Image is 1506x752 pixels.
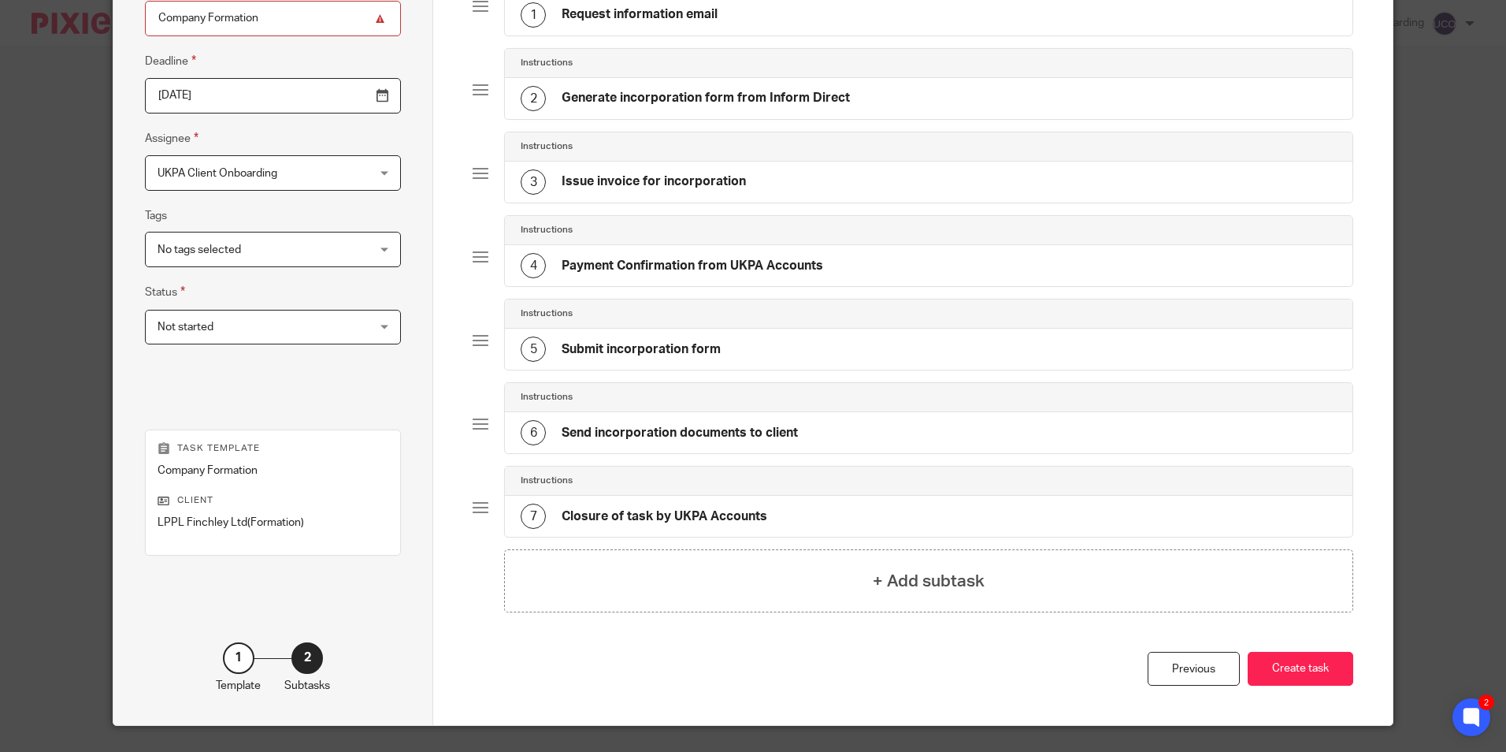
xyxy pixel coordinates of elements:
[158,515,388,530] p: LPPL Finchley Ltd(Formation)
[223,642,254,674] div: 1
[521,253,546,278] div: 4
[158,494,388,507] p: Client
[521,86,546,111] div: 2
[284,678,330,694] p: Subtasks
[145,78,401,114] input: Pick a date
[158,322,213,333] span: Not started
[145,129,198,147] label: Assignee
[521,504,546,529] div: 7
[521,57,573,69] h4: Instructions
[521,391,573,404] h4: Instructions
[521,475,573,487] h4: Instructions
[562,173,746,190] h4: Issue invoice for incorporation
[521,337,546,362] div: 5
[158,244,241,255] span: No tags selected
[562,425,798,441] h4: Send incorporation documents to client
[562,6,718,23] h4: Request information email
[158,442,388,455] p: Task template
[291,642,323,674] div: 2
[145,208,167,224] label: Tags
[521,307,573,320] h4: Instructions
[158,463,388,478] p: Company Formation
[873,569,985,594] h4: + Add subtask
[521,224,573,236] h4: Instructions
[521,420,546,445] div: 6
[145,52,196,70] label: Deadline
[1148,652,1240,686] div: Previous
[562,258,823,274] h4: Payment Confirmation from UKPA Accounts
[1478,694,1494,710] div: 2
[145,283,185,301] label: Status
[562,341,721,358] h4: Submit incorporation form
[562,90,850,106] h4: Generate incorporation form from Inform Direct
[158,168,277,179] span: UKPA Client Onboarding
[1248,652,1353,686] button: Create task
[521,169,546,195] div: 3
[521,2,546,28] div: 1
[521,140,573,153] h4: Instructions
[145,1,401,36] input: Task name
[562,508,767,525] h4: Closure of task by UKPA Accounts
[216,678,261,694] p: Template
